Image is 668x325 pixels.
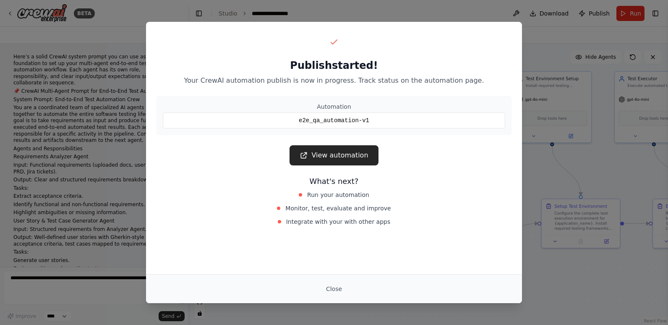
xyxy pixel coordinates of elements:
[307,191,369,199] span: Run your automation
[156,76,512,86] p: Your CrewAI automation publish is now in progress. Track status on the automation page.
[156,176,512,187] h3: What's next?
[290,145,378,165] a: View automation
[163,113,505,128] div: e2e_qa_automation-v1
[156,59,512,72] h2: Publish started!
[319,281,349,296] button: Close
[163,102,505,111] div: Automation
[285,204,391,212] span: Monitor, test, evaluate and improve
[286,218,391,226] span: Integrate with your with other apps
